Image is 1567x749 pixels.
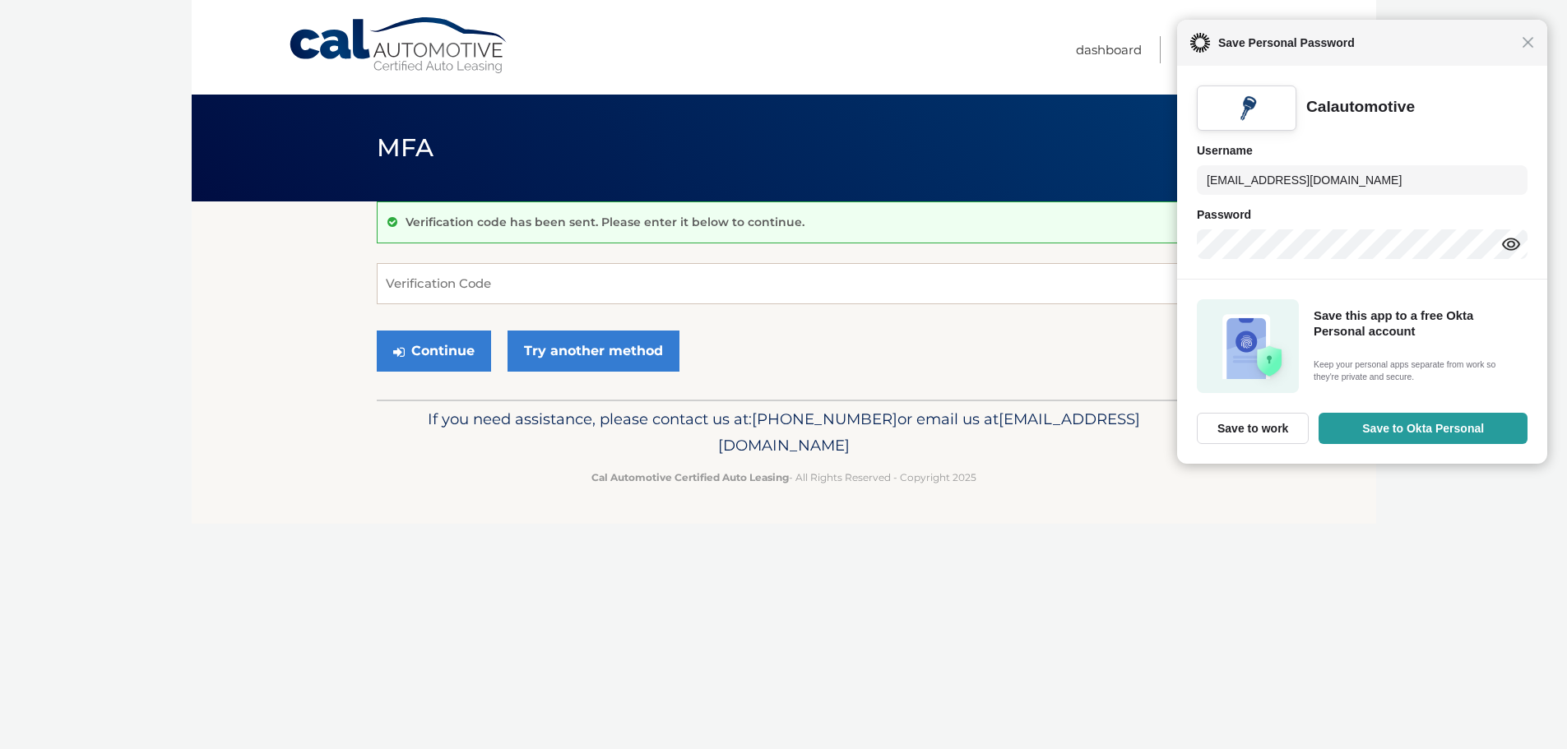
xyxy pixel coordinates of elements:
[1314,308,1523,340] h5: Save this app to a free Okta Personal account
[288,16,510,75] a: Cal Automotive
[387,406,1180,459] p: If you need assistance, please contact us at: or email us at
[1522,36,1534,49] span: Close
[752,409,897,428] span: [PHONE_NUMBER]
[1306,97,1415,118] div: Calautomotive
[387,469,1180,486] p: - All Rights Reserved - Copyright 2025
[1197,205,1528,224] h6: Password
[1210,33,1522,53] span: Save Personal Password
[1197,141,1528,160] h6: Username
[1232,94,1261,123] img: dgKEgQAAAAZJREFUAwBOzte8WjZTVQAAAABJRU5ErkJggg==
[406,215,804,229] p: Verification code has been sent. Please enter it below to continue.
[1314,358,1523,384] span: Keep your personal apps separate from work so they're private and secure.
[1076,36,1142,63] a: Dashboard
[377,132,434,163] span: MFA
[1319,413,1528,444] button: Save to Okta Personal
[1197,413,1309,444] button: Save to work
[508,331,679,372] a: Try another method
[377,331,491,372] button: Continue
[591,471,789,483] strong: Cal Automotive Certified Auto Leasing
[377,263,1191,304] input: Verification Code
[718,409,1140,455] span: [EMAIL_ADDRESS][DOMAIN_NAME]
